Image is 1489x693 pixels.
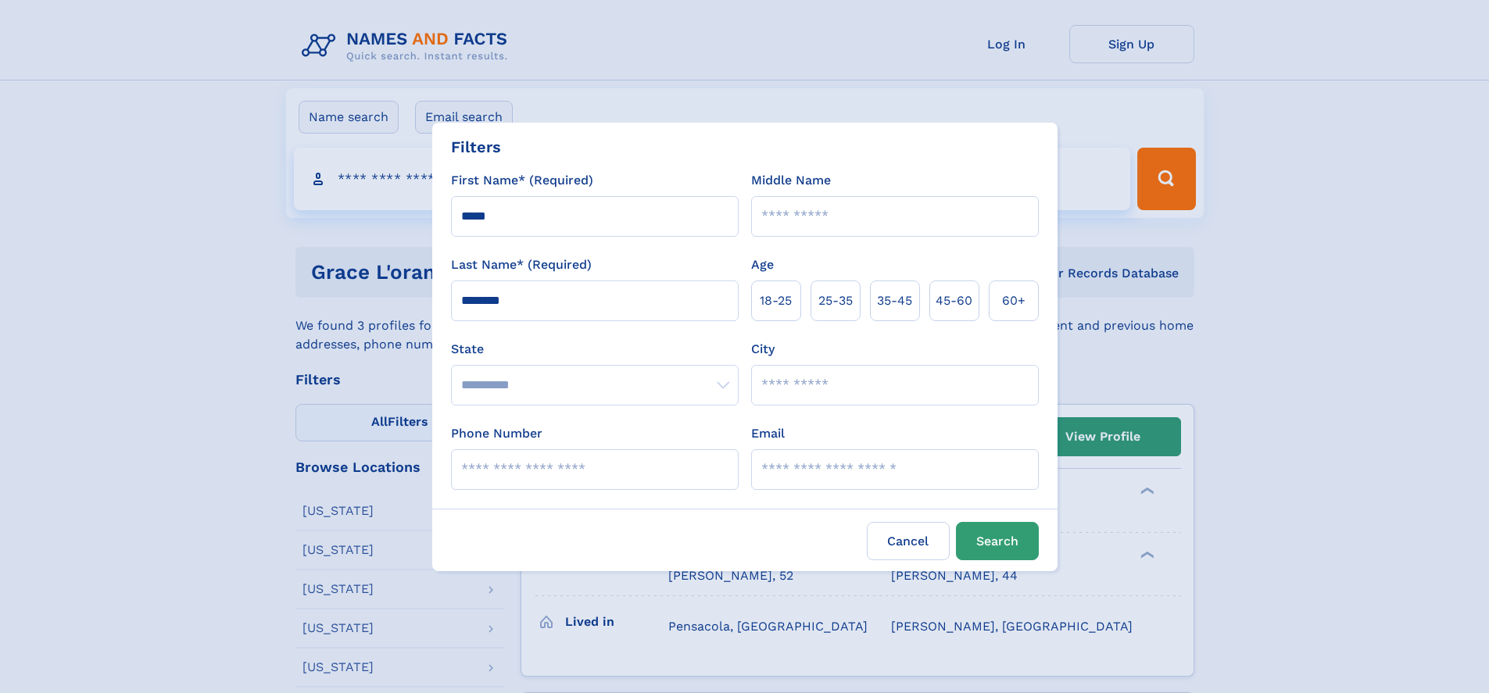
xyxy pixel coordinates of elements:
span: 18‑25 [760,291,792,310]
label: City [751,340,775,359]
label: Phone Number [451,424,542,443]
label: Cancel [867,522,950,560]
span: 60+ [1002,291,1025,310]
label: State [451,340,739,359]
label: Email [751,424,785,443]
label: First Name* (Required) [451,171,593,190]
span: 45‑60 [936,291,972,310]
button: Search [956,522,1039,560]
label: Middle Name [751,171,831,190]
span: 35‑45 [877,291,912,310]
span: 25‑35 [818,291,853,310]
label: Age [751,255,774,274]
div: Filters [451,135,501,159]
label: Last Name* (Required) [451,255,592,274]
